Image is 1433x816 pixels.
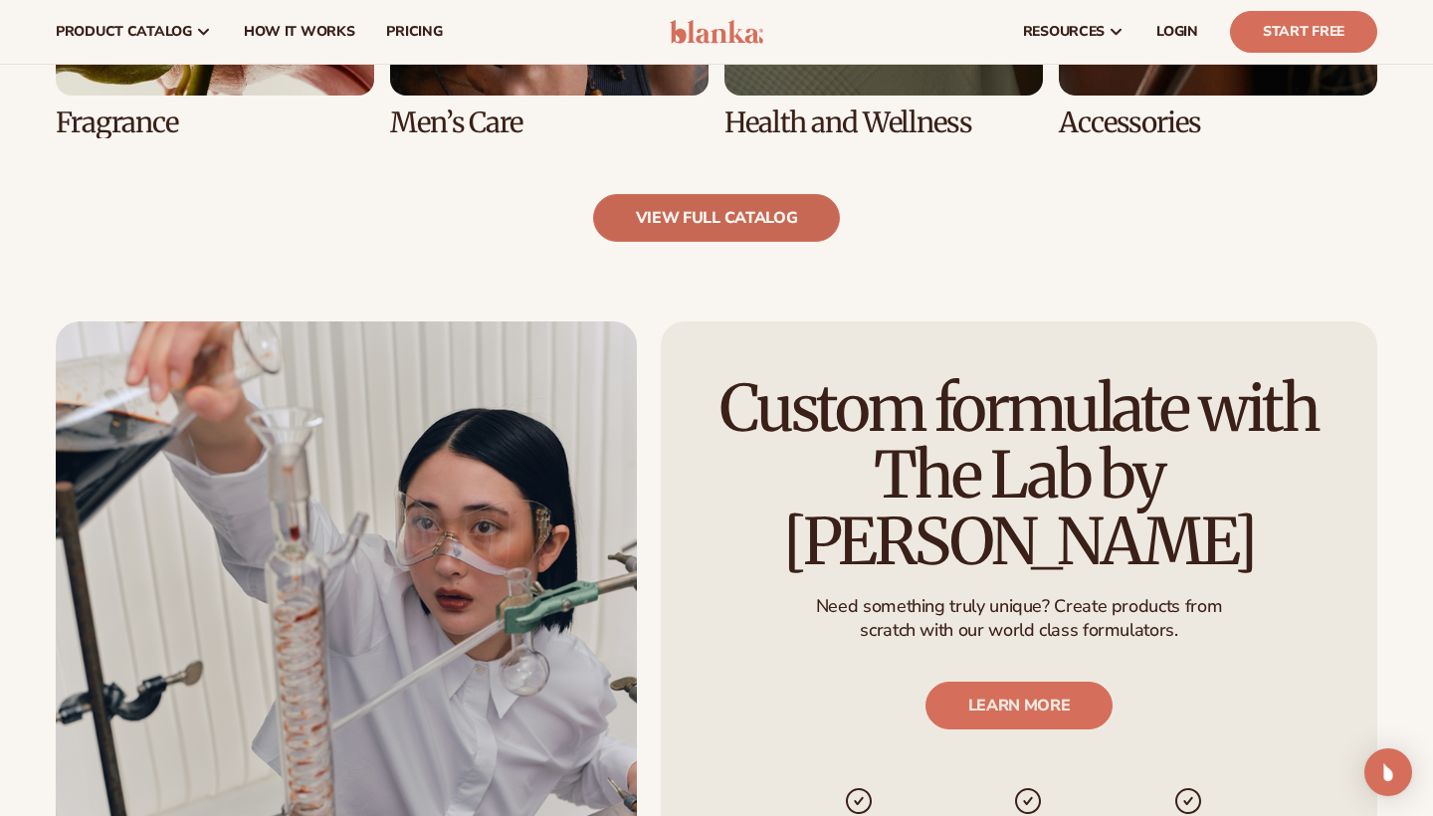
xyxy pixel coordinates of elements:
[670,20,764,44] img: logo
[1364,748,1412,796] div: Open Intercom Messenger
[925,682,1114,729] a: LEARN MORE
[1023,24,1105,40] span: resources
[816,595,1222,618] p: Need something truly unique? Create products from
[1156,24,1198,40] span: LOGIN
[593,194,841,242] a: view full catalog
[716,374,1322,575] h2: Custom formulate with The Lab by [PERSON_NAME]
[386,24,442,40] span: pricing
[1230,11,1377,53] a: Start Free
[816,618,1222,641] p: scratch with our world class formulators.
[244,24,355,40] span: How It Works
[56,24,192,40] span: product catalog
